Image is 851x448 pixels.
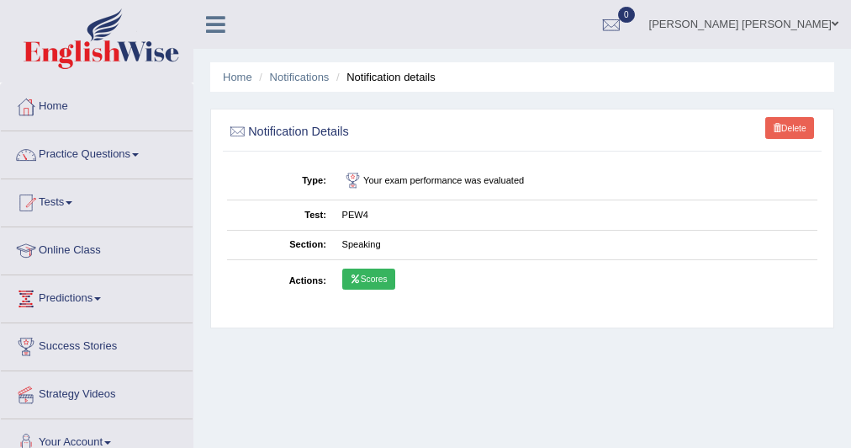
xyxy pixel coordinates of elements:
[1,83,193,125] a: Home
[1,275,193,317] a: Predictions
[332,69,436,85] li: Notification details
[1,227,193,269] a: Online Class
[1,371,193,413] a: Strategy Videos
[227,163,335,200] th: Type
[227,260,335,301] th: Actions
[334,163,817,200] td: Your exam performance was evaluated
[618,7,635,23] span: 0
[334,230,817,259] td: Speaking
[227,121,594,143] h2: Notification Details
[342,269,395,291] a: Scores
[765,117,814,139] a: Delete
[270,71,330,83] a: Notifications
[227,230,335,259] th: Section
[334,200,817,230] td: PEW4
[223,71,252,83] a: Home
[227,200,335,230] th: Test
[1,323,193,365] a: Success Stories
[1,131,193,173] a: Practice Questions
[1,179,193,221] a: Tests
